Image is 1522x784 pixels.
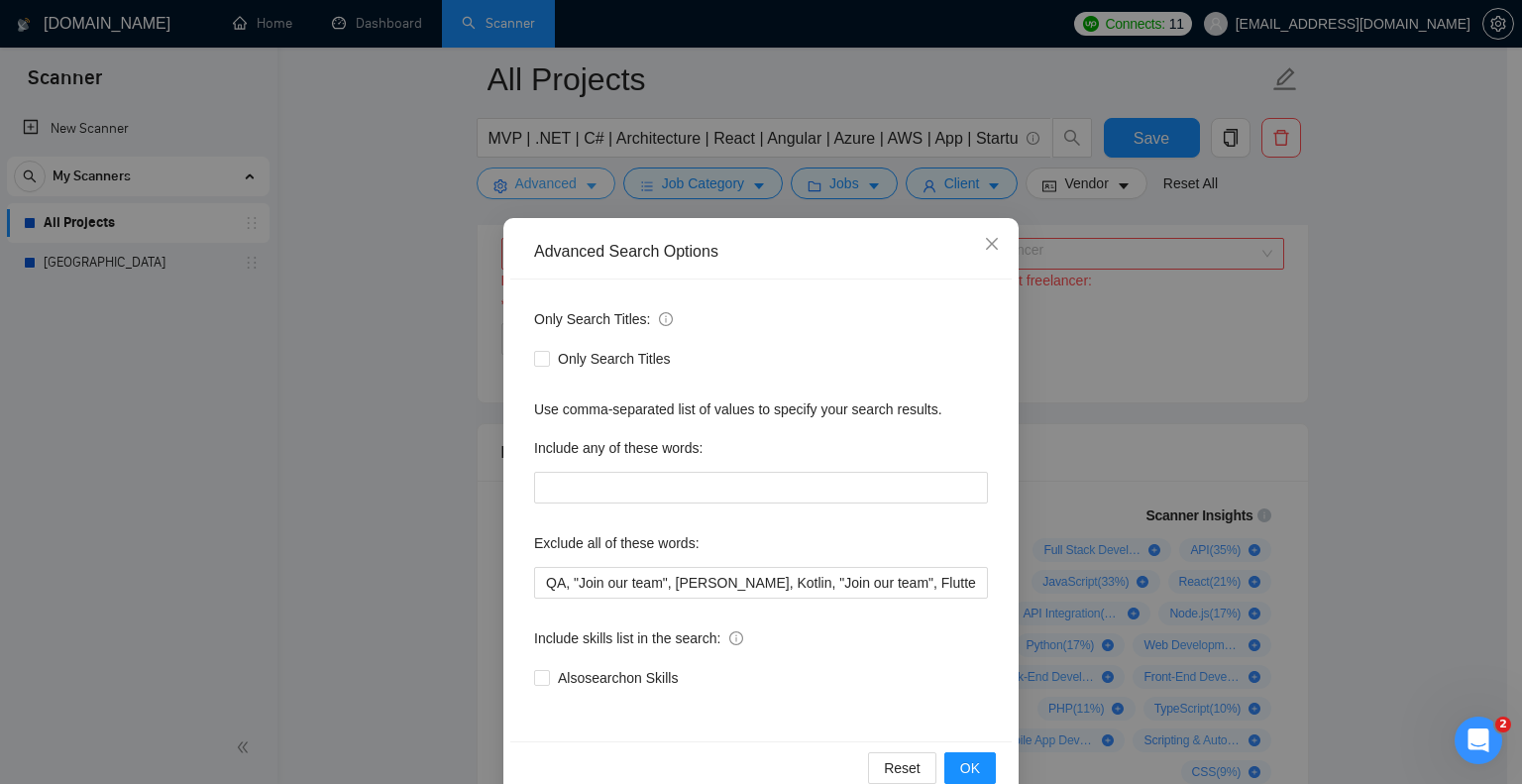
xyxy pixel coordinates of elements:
[534,308,673,330] span: Only Search Titles:
[1455,717,1502,764] iframe: Intercom live chat
[534,241,988,263] div: Advanced Search Options
[960,757,980,779] span: OK
[550,667,686,689] span: Also search on Skills
[1495,717,1511,732] span: 2
[965,218,1019,272] button: Close
[984,236,1000,252] span: close
[534,398,988,420] div: Use comma-separated list of values to specify your search results.
[534,527,700,559] label: Exclude all of these words:
[868,752,936,784] button: Reset
[659,312,673,326] span: info-circle
[534,432,703,464] label: Include any of these words:
[534,627,743,649] span: Include skills list in the search:
[729,631,743,645] span: info-circle
[884,757,921,779] span: Reset
[550,348,679,370] span: Only Search Titles
[944,752,996,784] button: OK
